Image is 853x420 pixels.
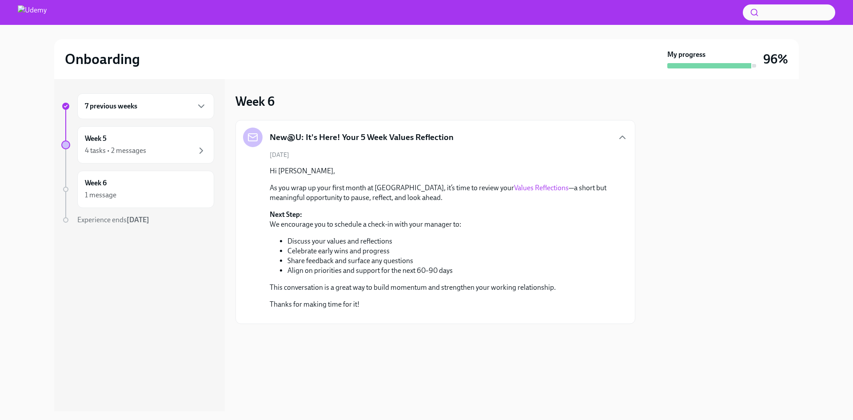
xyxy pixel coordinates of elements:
img: Udemy [18,5,47,20]
h3: Week 6 [235,93,275,109]
div: 7 previous weeks [77,93,214,119]
li: Celebrate early wins and progress [287,246,614,256]
h6: Week 6 [85,178,107,188]
strong: My progress [667,50,706,60]
p: Hi [PERSON_NAME], [270,166,614,176]
p: Thanks for making time for it! [270,300,614,309]
strong: Next Step: [270,210,302,219]
div: 4 tasks • 2 messages [85,146,146,156]
div: 1 message [85,190,116,200]
span: [DATE] [270,151,289,159]
p: As you wrap up your first month at [GEOGRAPHIC_DATA], it’s time to review your —a short but meani... [270,183,614,203]
h2: Onboarding [65,50,140,68]
h3: 96% [763,51,788,67]
h6: 7 previous weeks [85,101,137,111]
p: We encourage you to schedule a check-in with your manager to: [270,210,614,229]
h5: New@U: It's Here! Your 5 Week Values Reflection [270,132,454,143]
li: Align on priorities and support for the next 60–90 days [287,266,614,276]
li: Share feedback and surface any questions [287,256,614,266]
a: Values Reflections [514,184,569,192]
a: Week 61 message [61,171,214,208]
p: This conversation is a great way to build momentum and strengthen your working relationship. [270,283,614,292]
li: Discuss your values and reflections [287,236,614,246]
h6: Week 5 [85,134,107,144]
span: Experience ends [77,216,149,224]
strong: [DATE] [127,216,149,224]
a: Week 54 tasks • 2 messages [61,126,214,164]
